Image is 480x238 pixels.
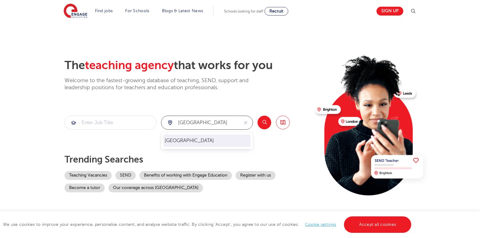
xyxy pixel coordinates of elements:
a: Benefits of working with Engage Education [139,171,232,180]
input: Submit [65,116,156,129]
a: Cookie settings [305,222,336,227]
button: Search [258,116,271,129]
input: Submit [161,116,239,129]
span: Schools looking for staff [224,9,263,13]
span: teaching agency [85,59,174,72]
a: Blogs & Latest News [162,9,203,13]
li: [GEOGRAPHIC_DATA] [163,135,251,147]
button: Clear [239,116,253,129]
a: Become a tutor [65,184,105,192]
a: SEND [115,171,136,180]
ul: Submit [163,135,251,147]
a: Our coverage across [GEOGRAPHIC_DATA] [108,184,203,192]
a: Register with us [236,171,275,180]
div: Submit [65,116,156,130]
p: Welcome to the fastest-growing database of teaching, SEND, support and leadership positions for t... [65,77,265,91]
img: Engage Education [64,4,87,19]
a: Sign up [377,7,403,16]
div: Submit [161,116,253,130]
h2: The that works for you [65,58,310,72]
span: Recruit [269,9,283,13]
a: Accept all cookies [344,216,412,233]
a: Teaching Vacancies [65,171,112,180]
a: For Schools [125,9,149,13]
a: Recruit [265,7,288,16]
a: Find jobs [95,9,113,13]
span: We use cookies to improve your experience, personalise content, and analyse website traffic. By c... [3,222,413,227]
p: Trending searches [65,154,310,165]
